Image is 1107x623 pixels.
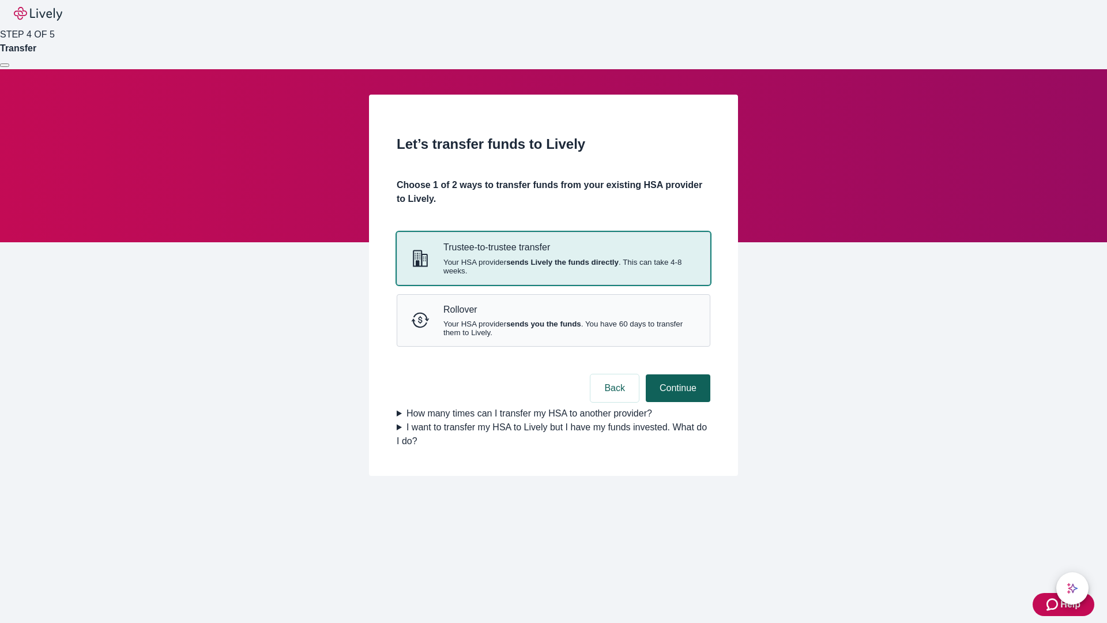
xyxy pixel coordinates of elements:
[397,407,710,421] summary: How many times can I transfer my HSA to another provider?
[397,232,710,284] button: Trustee-to-trusteeTrustee-to-trustee transferYour HSA providersends Lively the funds directly. Th...
[411,249,430,268] svg: Trustee-to-trustee
[1060,598,1080,611] span: Help
[506,258,619,267] strong: sends Lively the funds directly
[1046,598,1060,611] svg: Zendesk support icon
[443,258,696,275] span: Your HSA provider . This can take 4-8 weeks.
[14,7,62,21] img: Lively
[443,242,696,253] p: Trustee-to-trustee transfer
[443,304,696,315] p: Rollover
[1067,583,1078,594] svg: Lively AI Assistant
[397,178,710,206] h4: Choose 1 of 2 ways to transfer funds from your existing HSA provider to Lively.
[443,320,696,337] span: Your HSA provider . You have 60 days to transfer them to Lively.
[411,311,430,329] svg: Rollover
[506,320,581,328] strong: sends you the funds
[397,134,710,155] h2: Let’s transfer funds to Lively
[397,421,710,448] summary: I want to transfer my HSA to Lively but I have my funds invested. What do I do?
[646,374,710,402] button: Continue
[1033,593,1094,616] button: Zendesk support iconHelp
[1056,572,1089,605] button: chat
[397,295,710,346] button: RolloverRolloverYour HSA providersends you the funds. You have 60 days to transfer them to Lively.
[590,374,639,402] button: Back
